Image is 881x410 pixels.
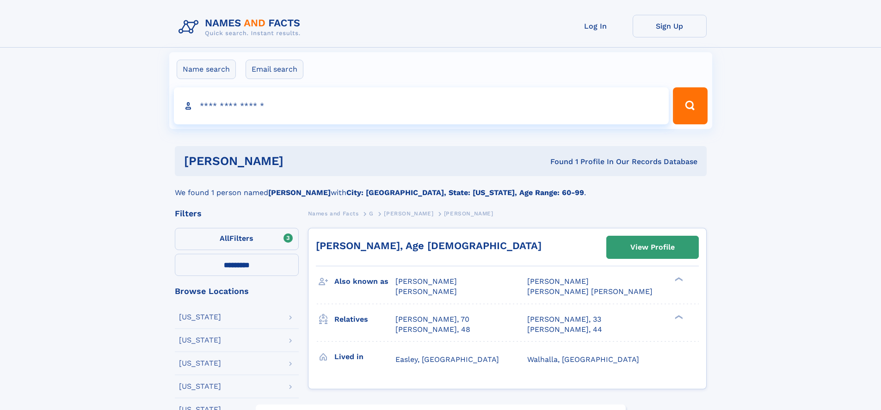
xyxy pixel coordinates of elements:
[184,155,417,167] h1: [PERSON_NAME]
[672,276,684,282] div: ❯
[630,237,675,258] div: View Profile
[527,324,602,335] a: [PERSON_NAME], 44
[334,349,395,365] h3: Lived in
[175,176,707,198] div: We found 1 person named with .
[395,277,457,286] span: [PERSON_NAME]
[559,15,633,37] a: Log In
[395,324,470,335] a: [PERSON_NAME], 48
[179,360,221,367] div: [US_STATE]
[220,234,229,243] span: All
[607,236,698,258] a: View Profile
[177,60,236,79] label: Name search
[268,188,331,197] b: [PERSON_NAME]
[175,209,299,218] div: Filters
[527,355,639,364] span: Walhalla, [GEOGRAPHIC_DATA]
[179,383,221,390] div: [US_STATE]
[175,228,299,250] label: Filters
[175,287,299,295] div: Browse Locations
[308,208,359,219] a: Names and Facts
[672,314,684,320] div: ❯
[395,314,469,324] a: [PERSON_NAME], 70
[395,287,457,296] span: [PERSON_NAME]
[246,60,303,79] label: Email search
[395,355,499,364] span: Easley, [GEOGRAPHIC_DATA]
[316,240,542,251] a: [PERSON_NAME], Age [DEMOGRAPHIC_DATA]
[527,287,653,296] span: [PERSON_NAME] [PERSON_NAME]
[444,210,493,217] span: [PERSON_NAME]
[417,157,697,167] div: Found 1 Profile In Our Records Database
[346,188,584,197] b: City: [GEOGRAPHIC_DATA], State: [US_STATE], Age Range: 60-99
[175,15,308,40] img: Logo Names and Facts
[334,274,395,289] h3: Also known as
[179,313,221,321] div: [US_STATE]
[334,312,395,327] h3: Relatives
[527,277,589,286] span: [PERSON_NAME]
[179,337,221,344] div: [US_STATE]
[527,314,601,324] a: [PERSON_NAME], 33
[384,210,433,217] span: [PERSON_NAME]
[673,87,707,124] button: Search Button
[369,210,374,217] span: G
[369,208,374,219] a: G
[384,208,433,219] a: [PERSON_NAME]
[174,87,669,124] input: search input
[633,15,707,37] a: Sign Up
